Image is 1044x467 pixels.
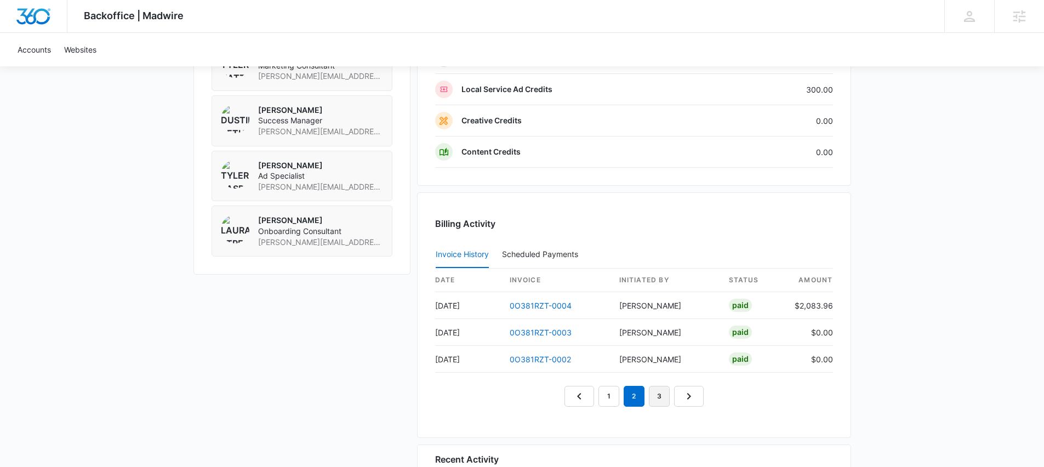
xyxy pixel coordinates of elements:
td: 0.00 [717,105,833,136]
td: $2,083.96 [786,292,833,319]
a: 0O381RZT-0004 [510,301,572,310]
td: 0.00 [717,136,833,168]
span: [PERSON_NAME][EMAIL_ADDRESS][PERSON_NAME][DOMAIN_NAME] [258,237,383,248]
th: Initiated By [611,269,720,292]
div: Scheduled Payments [502,250,583,258]
h6: Recent Activity [435,453,499,466]
a: Page 3 [649,386,670,407]
p: Local Service Ad Credits [461,84,552,95]
td: 300.00 [717,74,833,105]
a: Next Page [674,386,704,407]
div: Paid [729,326,752,339]
a: Page 1 [598,386,619,407]
p: [PERSON_NAME] [258,215,383,226]
span: [PERSON_NAME][EMAIL_ADDRESS][PERSON_NAME][DOMAIN_NAME] [258,181,383,192]
a: Accounts [11,33,58,66]
img: Tyler Rasdon [221,160,249,189]
span: Success Manager [258,115,383,126]
img: Dustin Bethel [221,105,249,133]
a: Previous Page [564,386,594,407]
p: Content Credits [461,146,521,157]
em: 2 [624,386,644,407]
a: 0O381RZT-0003 [510,328,572,337]
td: [PERSON_NAME] [611,319,720,346]
span: Backoffice | Madwire [84,10,184,21]
span: [PERSON_NAME][EMAIL_ADDRESS][PERSON_NAME][DOMAIN_NAME] [258,126,383,137]
img: Laura Streeter [221,215,249,243]
button: Invoice History [436,242,489,268]
div: Paid [729,299,752,312]
span: Onboarding Consultant [258,226,383,237]
td: $0.00 [786,319,833,346]
th: status [720,269,786,292]
td: [DATE] [435,346,501,373]
div: Paid [729,352,752,366]
span: [PERSON_NAME][EMAIL_ADDRESS][PERSON_NAME][DOMAIN_NAME] [258,71,383,82]
td: [DATE] [435,292,501,319]
a: Websites [58,33,103,66]
td: [PERSON_NAME] [611,292,720,319]
td: [PERSON_NAME] [611,346,720,373]
th: amount [786,269,833,292]
td: $0.00 [786,346,833,373]
p: [PERSON_NAME] [258,160,383,171]
span: Ad Specialist [258,170,383,181]
td: [DATE] [435,319,501,346]
nav: Pagination [564,386,704,407]
h3: Billing Activity [435,217,833,230]
th: date [435,269,501,292]
th: invoice [501,269,611,292]
p: [PERSON_NAME] [258,105,383,116]
p: Creative Credits [461,115,522,126]
a: 0O381RZT-0002 [510,355,571,364]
